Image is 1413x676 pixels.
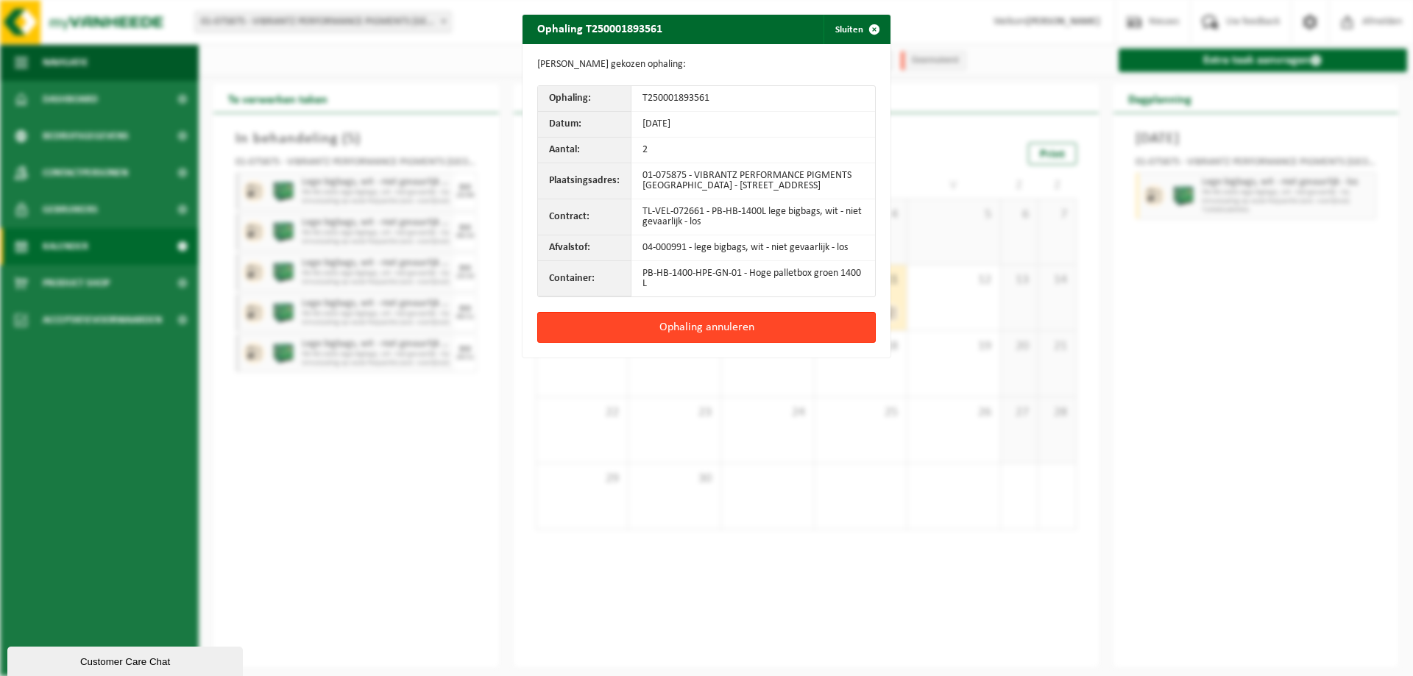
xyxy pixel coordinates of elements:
button: Ophaling annuleren [537,312,876,343]
th: Afvalstof: [538,235,631,261]
h2: Ophaling T250001893561 [523,15,677,43]
iframe: chat widget [7,644,246,676]
td: 04-000991 - lege bigbags, wit - niet gevaarlijk - los [631,235,875,261]
th: Plaatsingsadres: [538,163,631,199]
th: Aantal: [538,138,631,163]
th: Container: [538,261,631,296]
th: Contract: [538,199,631,235]
p: [PERSON_NAME] gekozen ophaling: [537,59,876,71]
td: [DATE] [631,112,875,138]
td: T250001893561 [631,86,875,112]
th: Datum: [538,112,631,138]
td: 01-075875 - VIBRANTZ PERFORMANCE PIGMENTS [GEOGRAPHIC_DATA] - [STREET_ADDRESS] [631,163,875,199]
th: Ophaling: [538,86,631,112]
button: Sluiten [824,15,889,44]
td: PB-HB-1400-HPE-GN-01 - Hoge palletbox groen 1400 L [631,261,875,296]
td: 2 [631,138,875,163]
td: TL-VEL-072661 - PB-HB-1400L lege bigbags, wit - niet gevaarlijk - los [631,199,875,235]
